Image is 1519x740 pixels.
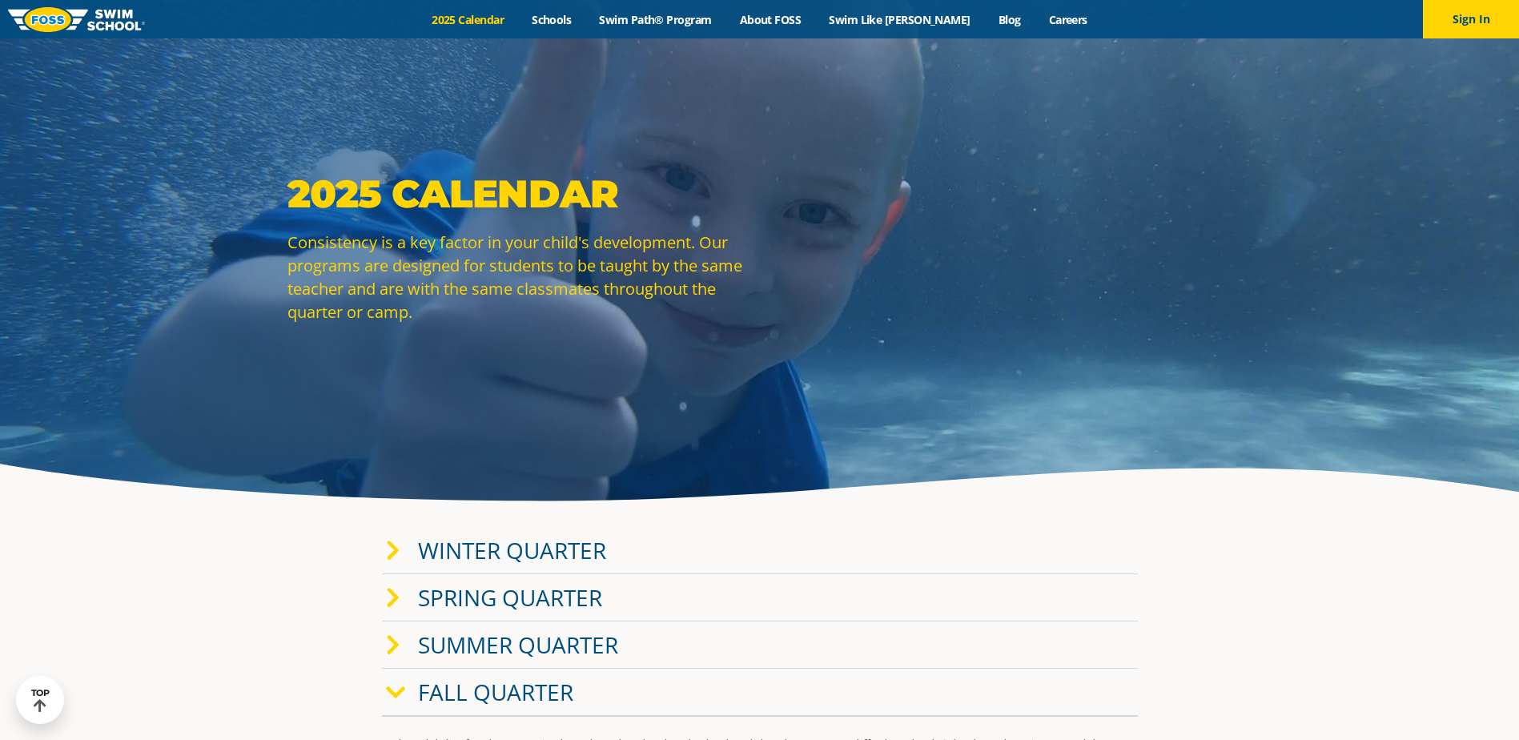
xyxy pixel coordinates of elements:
a: 2025 Calendar [418,12,518,27]
a: Fall Quarter [418,677,573,707]
a: Swim Like [PERSON_NAME] [815,12,985,27]
strong: 2025 Calendar [287,171,618,217]
div: TOP [31,688,50,713]
a: Winter Quarter [418,535,606,565]
a: About FOSS [725,12,815,27]
a: Careers [1035,12,1101,27]
a: Schools [518,12,585,27]
a: Spring Quarter [418,582,602,613]
a: Blog [984,12,1035,27]
img: FOSS Swim School Logo [8,7,145,32]
a: Summer Quarter [418,629,618,660]
a: Swim Path® Program [585,12,725,27]
p: Consistency is a key factor in your child's development. Our programs are designed for students t... [287,231,752,324]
